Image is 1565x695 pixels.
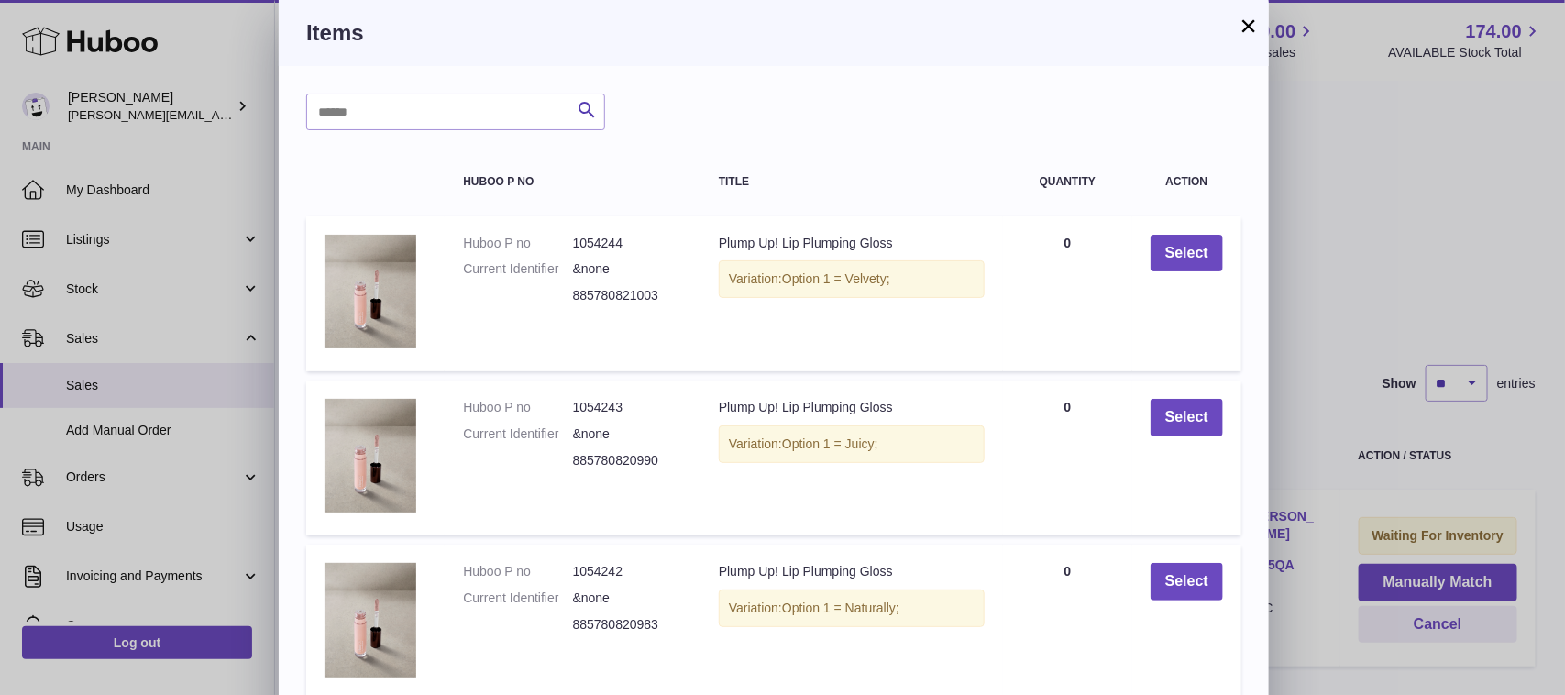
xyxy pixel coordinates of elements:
[1003,216,1132,371] td: 0
[463,425,572,443] dt: Current Identifier
[463,260,572,278] dt: Current Identifier
[573,563,682,580] dd: 1054242
[325,399,416,513] img: Plump Up! Lip Plumping Gloss
[463,590,572,607] dt: Current Identifier
[463,563,572,580] dt: Huboo P no
[782,271,890,286] span: Option 1 = Velvety;
[719,260,985,298] div: Variation:
[573,452,682,469] dd: 885780820990
[573,399,682,416] dd: 1054243
[573,590,682,607] dd: &none
[700,158,1003,206] th: Title
[1003,158,1132,206] th: Quantity
[782,601,899,615] span: Option 1 = Naturally;
[1003,381,1132,535] td: 0
[719,425,985,463] div: Variation:
[306,18,1241,48] h3: Items
[463,235,572,252] dt: Huboo P no
[1151,235,1223,272] button: Select
[463,399,572,416] dt: Huboo P no
[445,158,700,206] th: Huboo P no
[573,425,682,443] dd: &none
[1132,158,1241,206] th: Action
[573,616,682,634] dd: 885780820983
[573,260,682,278] dd: &none
[1238,15,1260,37] button: ×
[719,563,985,580] div: Plump Up! Lip Plumping Gloss
[719,399,985,416] div: Plump Up! Lip Plumping Gloss
[719,590,985,627] div: Variation:
[325,235,416,349] img: Plump Up! Lip Plumping Gloss
[1151,399,1223,436] button: Select
[1151,563,1223,601] button: Select
[719,235,985,252] div: Plump Up! Lip Plumping Gloss
[573,235,682,252] dd: 1054244
[573,287,682,304] dd: 885780821003
[325,563,416,678] img: Plump Up! Lip Plumping Gloss
[782,436,878,451] span: Option 1 = Juicy;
